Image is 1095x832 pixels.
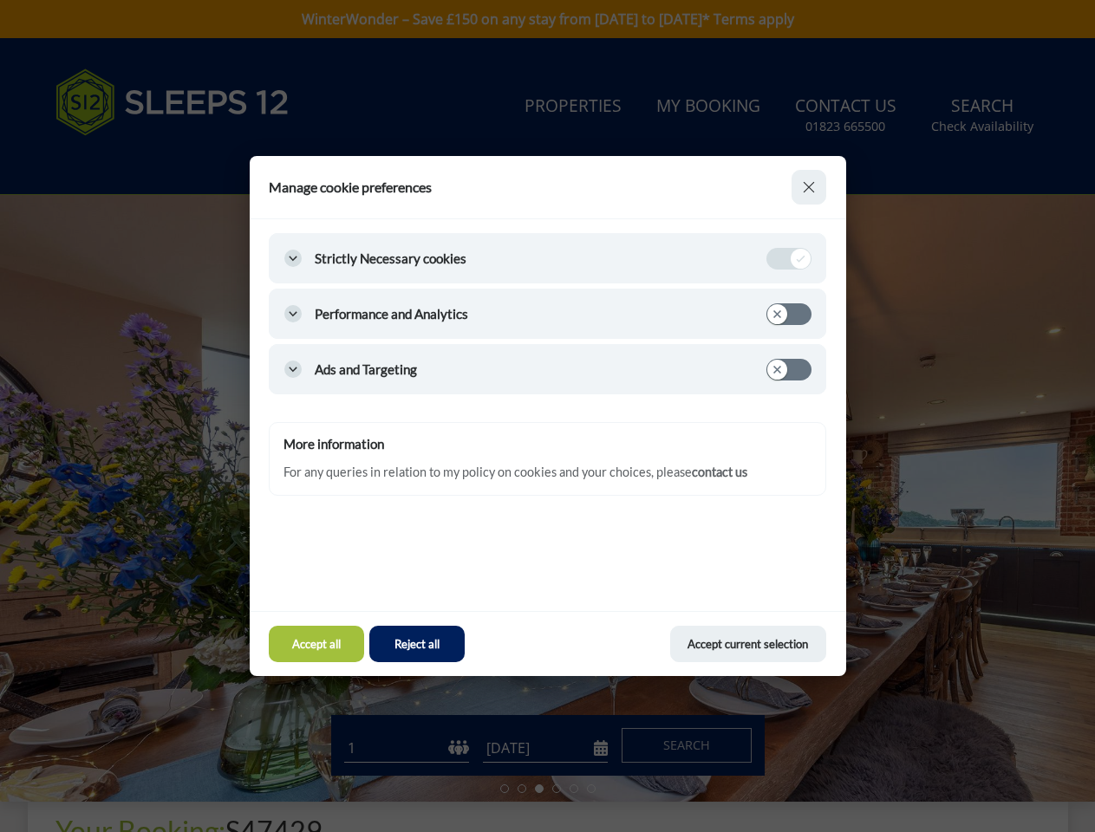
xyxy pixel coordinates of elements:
[792,170,826,205] button: Close modal
[269,289,826,339] button: Performance and Analytics
[269,626,364,662] button: Accept all
[284,437,384,452] div: More information
[269,233,826,283] button: Strictly Necessary cookies
[269,344,826,394] button: Ads and Targeting
[692,465,747,479] a: contact us
[670,626,826,662] button: Accept current selection
[269,179,764,195] h2: Manage cookie preferences
[284,463,811,482] p: For any queries in relation to my policy on cookies and your choices, please
[369,626,465,662] button: Reject all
